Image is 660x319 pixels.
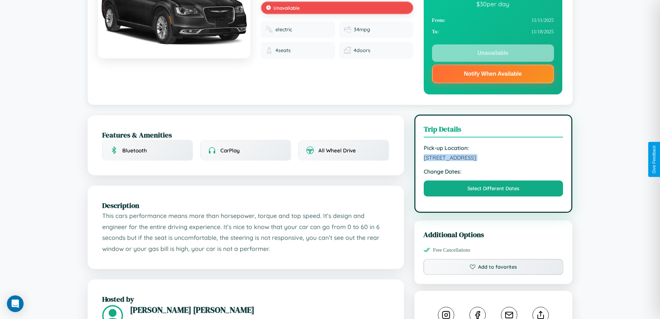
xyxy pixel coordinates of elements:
strong: To: [432,29,439,35]
div: Open Intercom Messenger [7,295,24,312]
span: electric [275,26,292,33]
button: Notify When Available [432,65,554,83]
h2: Hosted by [102,294,389,304]
h2: Description [102,200,389,210]
div: Give Feedback [652,145,657,174]
h2: Features & Amenities [102,130,389,140]
button: Unavailable [432,44,554,62]
span: Unavailable [273,5,300,11]
strong: Pick-up Location: [424,144,563,151]
span: Free Cancellations [433,247,470,253]
img: Fuel type [266,26,273,33]
p: This cars performance means more than horsepower, torque and top speed. It’s design and engineer ... [102,210,389,254]
div: 11 / 11 / 2025 [432,15,554,26]
h3: Additional Options [423,229,564,240]
span: 4 doors [354,47,370,53]
strong: From: [432,17,446,23]
span: [STREET_ADDRESS] [424,154,563,161]
button: Add to favorites [423,259,564,275]
span: CarPlay [220,147,240,154]
button: Select Different Dates [424,181,563,196]
h3: Trip Details [424,124,563,137]
h3: [PERSON_NAME] [PERSON_NAME] [130,304,389,316]
span: 4 seats [275,47,291,53]
img: Fuel efficiency [344,26,351,33]
span: 34 mpg [354,26,370,33]
div: 11 / 18 / 2025 [432,26,554,37]
span: All Wheel Drive [318,147,356,154]
span: Bluetooth [122,147,147,154]
img: Doors [344,47,351,54]
strong: Change Dates: [424,168,563,175]
img: Seats [266,47,273,54]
